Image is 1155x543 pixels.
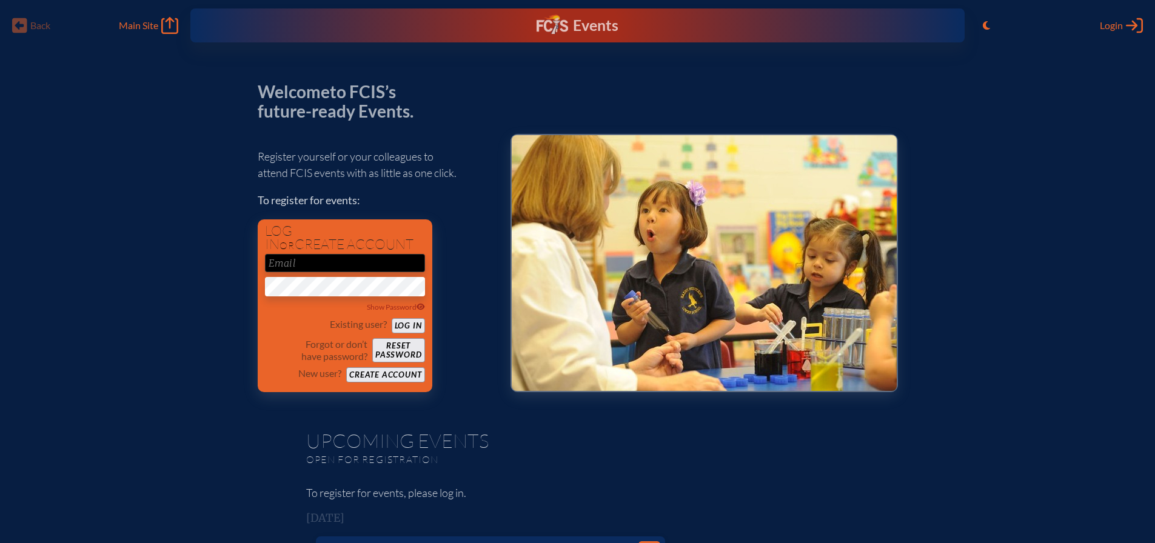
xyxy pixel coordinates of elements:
p: Open for registration [306,453,626,465]
p: Existing user? [330,318,387,330]
p: Register yourself or your colleagues to attend FCIS events with as little as one click. [258,148,491,181]
span: or [280,239,295,252]
button: Resetpassword [372,338,424,362]
h3: [DATE] [306,512,849,524]
p: To register for events, please log in. [306,485,849,501]
button: Create account [346,367,424,382]
p: To register for events: [258,192,491,208]
div: FCIS Events — Future ready [403,15,751,36]
p: Forgot or don’t have password? [265,338,368,362]
img: Events [512,135,897,391]
span: Main Site [119,19,158,32]
h1: Log in create account [265,224,425,252]
input: Email [265,254,425,272]
button: Log in [392,318,425,333]
p: Welcome to FCIS’s future-ready Events. [258,82,427,121]
span: Show Password [367,302,425,311]
p: New user? [298,367,341,379]
a: Main Site [119,17,178,34]
h1: Upcoming Events [306,431,849,450]
span: Login [1100,19,1123,32]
